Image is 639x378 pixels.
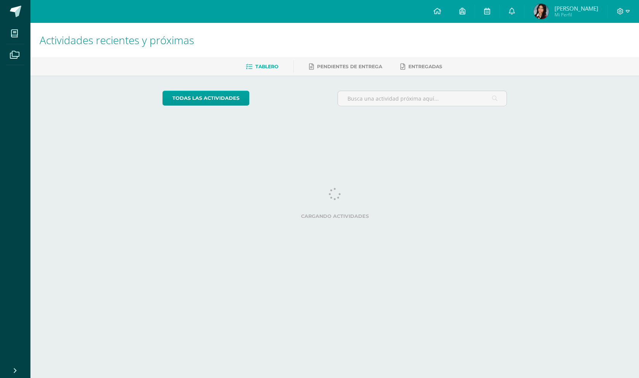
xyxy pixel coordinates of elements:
[555,5,598,12] span: [PERSON_NAME]
[40,33,194,47] span: Actividades recientes y próximas
[255,64,278,69] span: Tablero
[400,61,442,73] a: Entregadas
[163,213,507,219] label: Cargando actividades
[555,11,598,18] span: Mi Perfil
[338,91,507,106] input: Busca una actividad próxima aquí...
[534,4,549,19] img: 50f5168d7405944905a10948b013abec.png
[246,61,278,73] a: Tablero
[163,91,249,106] a: todas las Actividades
[408,64,442,69] span: Entregadas
[309,61,382,73] a: Pendientes de entrega
[317,64,382,69] span: Pendientes de entrega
